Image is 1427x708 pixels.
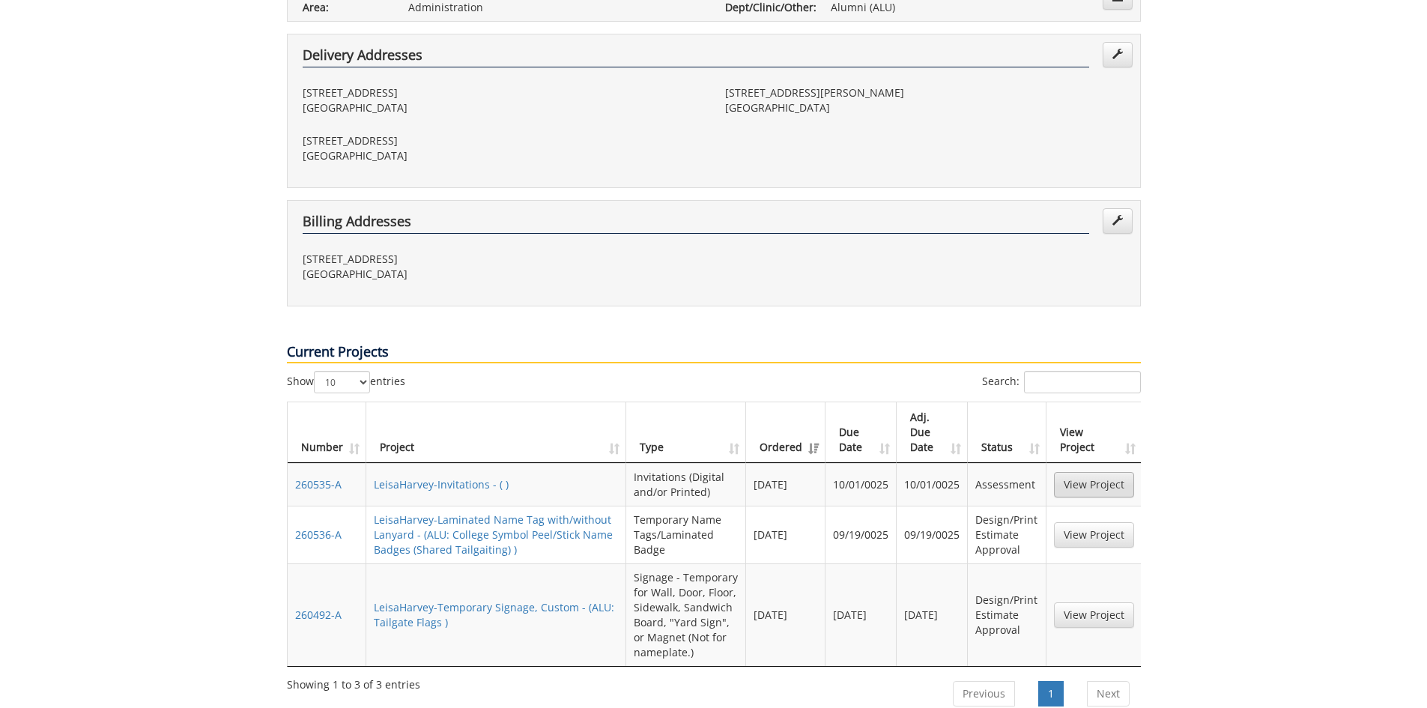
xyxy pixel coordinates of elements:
[953,681,1015,707] a: Previous
[303,214,1089,234] h4: Billing Addresses
[968,506,1046,563] td: Design/Print Estimate Approval
[968,463,1046,506] td: Assessment
[1038,681,1064,707] a: 1
[1103,208,1133,234] a: Edit Addresses
[374,477,509,491] a: LeisaHarvey-Invitations - ( )
[374,512,613,557] a: LeisaHarvey-Laminated Name Tag with/without Lanyard - (ALU: College Symbol Peel/Stick Name Badges...
[303,85,703,100] p: [STREET_ADDRESS]
[287,671,420,692] div: Showing 1 to 3 of 3 entries
[1054,522,1134,548] a: View Project
[626,506,746,563] td: Temporary Name Tags/Laminated Badge
[303,48,1089,67] h4: Delivery Addresses
[295,527,342,542] a: 260536-A
[725,85,1125,100] p: [STREET_ADDRESS][PERSON_NAME]
[287,371,405,393] label: Show entries
[295,477,342,491] a: 260535-A
[725,100,1125,115] p: [GEOGRAPHIC_DATA]
[897,506,968,563] td: 09/19/0025
[303,148,703,163] p: [GEOGRAPHIC_DATA]
[746,506,825,563] td: [DATE]
[897,402,968,463] th: Adj. Due Date: activate to sort column ascending
[288,402,366,463] th: Number: activate to sort column ascending
[746,402,825,463] th: Ordered: activate to sort column ascending
[968,402,1046,463] th: Status: activate to sort column ascending
[366,402,627,463] th: Project: activate to sort column ascending
[825,463,897,506] td: 10/01/0025
[303,100,703,115] p: [GEOGRAPHIC_DATA]
[746,463,825,506] td: [DATE]
[1046,402,1142,463] th: View Project: activate to sort column ascending
[374,600,614,629] a: LeisaHarvey-Temporary Signage, Custom - (ALU: Tailgate Flags )
[1024,371,1141,393] input: Search:
[626,463,746,506] td: Invitations (Digital and/or Printed)
[897,563,968,666] td: [DATE]
[825,563,897,666] td: [DATE]
[825,402,897,463] th: Due Date: activate to sort column ascending
[1103,42,1133,67] a: Edit Addresses
[303,267,703,282] p: [GEOGRAPHIC_DATA]
[314,371,370,393] select: Showentries
[897,463,968,506] td: 10/01/0025
[303,252,703,267] p: [STREET_ADDRESS]
[825,506,897,563] td: 09/19/0025
[1054,472,1134,497] a: View Project
[1054,602,1134,628] a: View Project
[303,133,703,148] p: [STREET_ADDRESS]
[1087,681,1130,707] a: Next
[626,402,746,463] th: Type: activate to sort column ascending
[968,563,1046,666] td: Design/Print Estimate Approval
[295,608,342,622] a: 260492-A
[287,342,1141,363] p: Current Projects
[626,563,746,666] td: Signage - Temporary for Wall, Door, Floor, Sidewalk, Sandwich Board, "Yard Sign", or Magnet (Not ...
[982,371,1141,393] label: Search:
[746,563,825,666] td: [DATE]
